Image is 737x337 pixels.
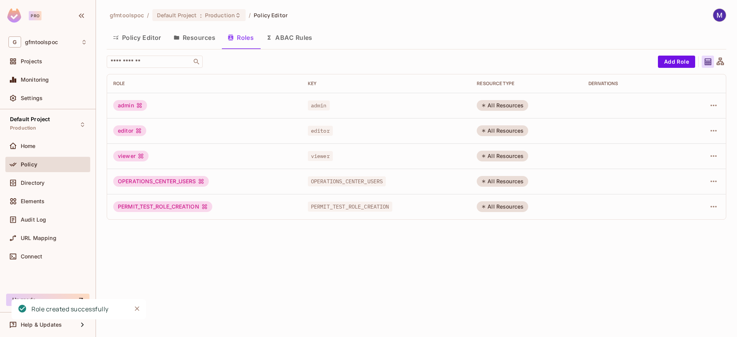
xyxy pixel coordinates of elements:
button: Close [131,303,143,314]
span: viewer [308,151,333,161]
span: Elements [21,198,45,204]
div: All Resources [477,125,528,136]
div: editor [113,125,146,136]
span: Settings [21,95,43,101]
div: Role [113,81,296,87]
div: RESOURCE TYPE [477,81,576,87]
span: Policy [21,161,37,168]
div: All Resources [477,176,528,187]
div: Role created successfully [31,304,109,314]
div: Pro [29,11,41,20]
span: URL Mapping [21,235,56,241]
div: Key [308,81,464,87]
button: Resources [167,28,221,47]
div: viewer [113,151,149,161]
span: Default Project [157,12,197,19]
span: admin [308,100,330,110]
span: Home [21,143,36,149]
div: admin [113,100,147,111]
span: Connect [21,253,42,260]
div: OPERATIONS_CENTER_USERS [113,176,209,187]
span: Projects [21,58,42,64]
div: Derivations [588,81,677,87]
button: Add Role [658,56,695,68]
span: G [8,36,21,48]
span: Policy Editor [254,12,288,19]
span: PERMIT_TEST_ROLE_CREATION [308,202,392,212]
img: SReyMgAAAABJRU5ErkJggg== [7,8,21,23]
span: Default Project [10,116,50,122]
div: PERMIT_TEST_ROLE_CREATION [113,201,212,212]
span: editor [308,126,333,136]
span: Workspace: gfmtoolspoc [25,39,58,45]
span: Production [205,12,235,19]
li: / [249,12,251,19]
span: Audit Log [21,217,46,223]
span: Monitoring [21,77,49,83]
span: Production [10,125,36,131]
span: : [200,12,202,18]
button: Roles [221,28,260,47]
span: the active workspace [110,12,144,19]
div: All Resources [477,151,528,161]
span: OPERATIONS_CENTER_USERS [308,176,386,186]
button: Policy Editor [107,28,167,47]
span: Directory [21,180,45,186]
li: / [147,12,149,19]
img: Martin Gorostegui [713,9,726,21]
div: All Resources [477,201,528,212]
div: All Resources [477,100,528,111]
button: ABAC Rules [260,28,319,47]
